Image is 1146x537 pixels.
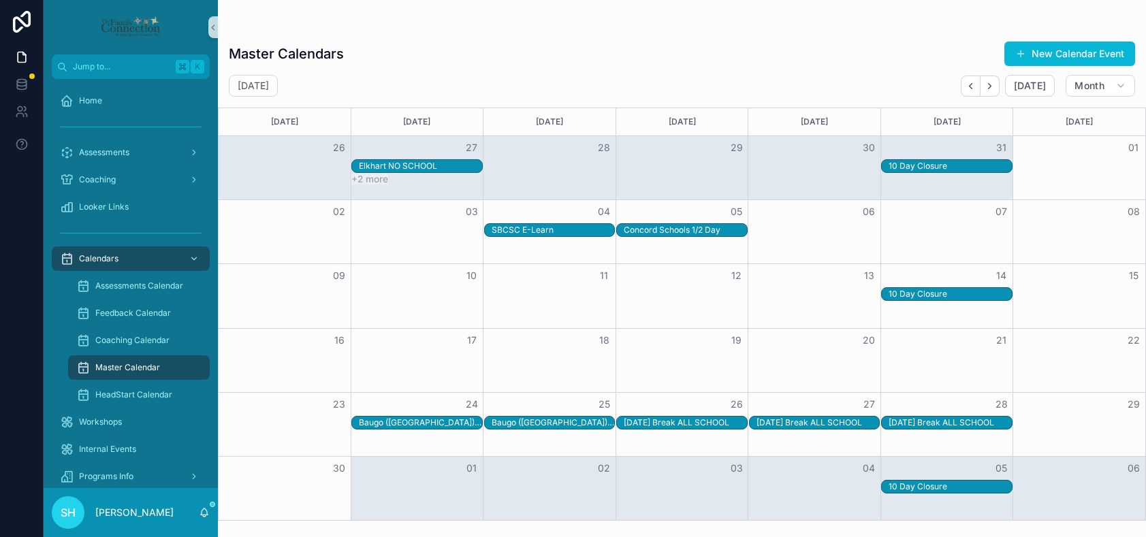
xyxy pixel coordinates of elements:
[618,108,746,135] div: [DATE]
[359,160,481,172] div: Elkhart NO SCHOOL
[52,410,210,434] a: Workshops
[52,246,210,271] a: Calendars
[729,267,745,284] button: 12
[1066,75,1135,97] button: Month
[79,253,118,264] span: Calendars
[889,417,1011,429] div: Thanksgiving Break ALL SCHOOL
[229,44,344,63] h1: Master Calendars
[79,147,129,158] span: Assessments
[624,225,746,235] div: Concord Schools 1/2 Day
[750,108,878,135] div: [DATE]
[861,140,877,156] button: 30
[624,417,746,428] div: [DATE] Break ALL SCHOOL
[221,108,349,135] div: [DATE]
[192,61,203,72] span: K
[1015,108,1143,135] div: [DATE]
[993,460,1010,476] button: 05
[889,160,1011,172] div: 10 Day Closure
[79,417,122,427] span: Workshops
[238,79,269,93] h2: [DATE]
[492,225,614,235] div: SBCSC E-Learn
[889,161,1011,172] div: 10 Day Closure
[1126,140,1142,156] button: 01
[757,417,879,428] div: [DATE] Break ALL SCHOOL
[218,108,1146,521] div: Month View
[79,201,129,212] span: Looker Links
[757,417,879,429] div: Thanksgiving Break ALL SCHOOL
[596,460,612,476] button: 02
[993,140,1010,156] button: 31
[1005,75,1055,97] button: [DATE]
[331,396,347,412] button: 23
[861,396,877,412] button: 27
[44,79,218,488] div: scrollable content
[464,140,480,156] button: 27
[596,332,612,348] button: 18
[1126,396,1142,412] button: 29
[351,174,388,184] button: +2 more
[353,108,481,135] div: [DATE]
[883,108,1011,135] div: [DATE]
[464,396,480,412] button: 24
[52,437,210,461] a: Internal Events
[624,224,746,236] div: Concord Schools 1/2 Day
[993,267,1010,284] button: 14
[52,167,210,192] a: Coaching
[359,161,481,172] div: Elkhart NO SCHOOL
[95,506,174,519] p: [PERSON_NAME]
[1004,42,1135,66] button: New Calendar Event
[464,332,480,348] button: 17
[52,88,210,113] a: Home
[596,204,612,220] button: 04
[861,204,877,220] button: 06
[889,481,1011,492] div: 10 Day Closure
[993,332,1010,348] button: 21
[61,504,76,521] span: SH
[331,460,347,476] button: 30
[68,328,210,353] a: Coaching Calendar
[52,195,210,219] a: Looker Links
[729,332,745,348] button: 19
[1075,80,1104,92] span: Month
[889,481,1011,493] div: 10 Day Closure
[486,108,614,135] div: [DATE]
[1014,80,1046,92] span: [DATE]
[464,267,480,284] button: 10
[331,140,347,156] button: 26
[52,54,210,79] button: Jump to...K
[961,76,981,97] button: Back
[331,204,347,220] button: 02
[993,204,1010,220] button: 07
[624,417,746,429] div: Thanksgiving Break ALL SCHOOL
[492,224,614,236] div: SBCSC E-Learn
[861,332,877,348] button: 20
[1126,460,1142,476] button: 06
[79,174,116,185] span: Coaching
[95,308,171,319] span: Feedback Calendar
[68,355,210,380] a: Master Calendar
[52,464,210,489] a: Programs Info
[1126,332,1142,348] button: 22
[464,460,480,476] button: 01
[729,396,745,412] button: 26
[52,140,210,165] a: Assessments
[596,396,612,412] button: 25
[95,362,160,373] span: Master Calendar
[95,280,183,291] span: Assessments Calendar
[889,289,1011,299] div: 10 Day Closure
[95,335,170,346] span: Coaching Calendar
[68,274,210,298] a: Assessments Calendar
[729,140,745,156] button: 29
[729,204,745,220] button: 05
[729,460,745,476] button: 03
[492,417,614,428] div: Baugo ([GEOGRAPHIC_DATA]) NO SCHOOL
[981,76,1000,97] button: Next
[79,471,133,482] span: Programs Info
[889,288,1011,300] div: 10 Day Closure
[68,301,210,325] a: Feedback Calendar
[100,16,161,38] img: App logo
[79,444,136,455] span: Internal Events
[331,267,347,284] button: 09
[73,61,170,72] span: Jump to...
